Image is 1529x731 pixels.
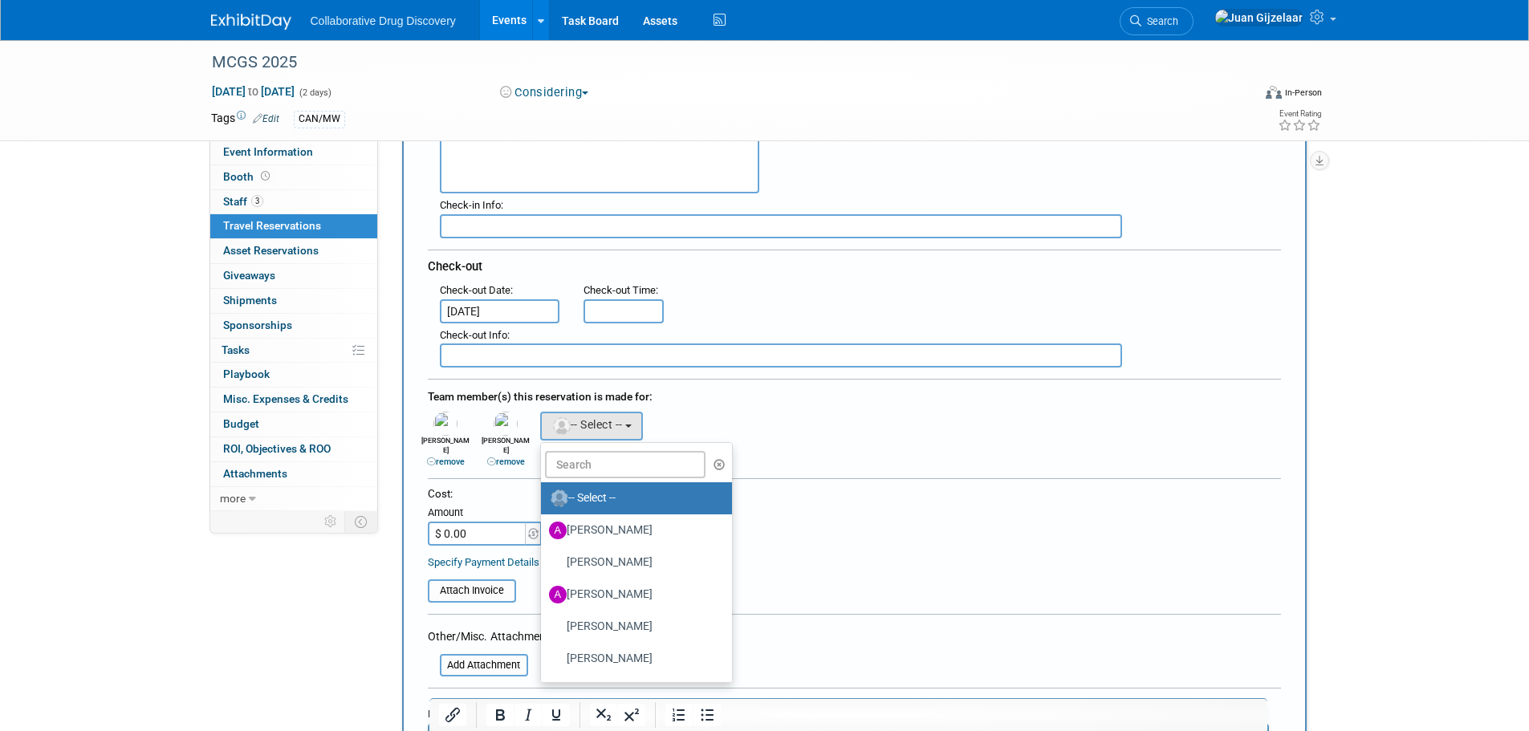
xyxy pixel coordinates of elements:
[298,87,331,98] span: (2 days)
[1278,110,1321,118] div: Event Rating
[428,382,1281,408] div: Team member(s) this reservation is made for:
[590,704,617,726] button: Subscript
[428,259,482,274] span: Check-out
[428,628,558,648] div: Other/Misc. Attachments:
[549,678,717,704] label: [PERSON_NAME]
[693,704,721,726] button: Bullet list
[427,457,465,467] a: remove
[211,110,279,128] td: Tags
[549,586,567,603] img: A.jpg
[439,704,466,726] button: Insert/edit link
[258,170,273,182] span: Booth not reserved yet
[487,457,525,467] a: remove
[210,462,377,486] a: Attachments
[618,704,645,726] button: Superscript
[211,14,291,30] img: ExhibitDay
[222,343,250,356] span: Tasks
[9,6,830,23] body: Rich Text Area. Press ALT-0 for help.
[223,294,277,307] span: Shipments
[311,14,456,27] span: Collaborative Drug Discovery
[344,511,377,532] td: Toggle Event Tabs
[223,467,287,480] span: Attachments
[584,284,656,296] span: Check-out Time
[1284,87,1322,99] div: In-Person
[549,550,717,575] label: [PERSON_NAME]
[223,368,270,380] span: Playbook
[220,492,246,505] span: more
[223,145,313,158] span: Event Information
[223,442,331,455] span: ROI, Objectives & ROO
[1214,9,1303,26] img: Juan Gijzelaar
[549,485,717,511] label: -- Select --
[210,239,377,263] a: Asset Reservations
[540,412,644,441] button: -- Select --
[223,219,321,232] span: Travel Reservations
[1266,86,1282,99] img: Format-Inperson.png
[246,85,261,98] span: to
[223,319,292,331] span: Sponsorships
[420,436,472,469] div: [PERSON_NAME]
[210,140,377,164] a: Event Information
[210,165,377,189] a: Booth
[210,363,377,387] a: Playbook
[549,582,717,607] label: [PERSON_NAME]
[223,244,319,257] span: Asset Reservations
[1120,7,1194,35] a: Search
[223,392,348,405] span: Misc. Expenses & Credits
[543,704,570,726] button: Underline
[210,388,377,412] a: Misc. Expenses & Credits
[210,437,377,461] a: ROI, Objectives & ROO
[211,84,295,99] span: [DATE] [DATE]
[428,700,1269,723] div: Reservation Notes/Details:
[428,506,544,522] div: Amount
[210,190,377,214] a: Staff3
[494,84,595,101] button: Considering
[551,489,568,507] img: Unassigned-User-Icon.png
[486,704,514,726] button: Bold
[210,487,377,511] a: more
[210,412,377,437] a: Budget
[545,451,706,478] input: Search
[549,614,717,640] label: [PERSON_NAME]
[514,704,542,726] button: Italic
[223,417,259,430] span: Budget
[440,199,501,211] span: Check-in Info
[549,646,717,672] label: [PERSON_NAME]
[1141,15,1178,27] span: Search
[251,195,263,207] span: 3
[210,339,377,363] a: Tasks
[223,170,273,183] span: Booth
[480,436,532,469] div: [PERSON_NAME]
[440,284,510,296] span: Check-out Date
[584,284,658,296] small: :
[206,48,1228,77] div: MCGS 2025
[549,522,567,539] img: A.jpg
[294,111,345,128] div: CAN/MW
[549,518,717,543] label: [PERSON_NAME]
[210,289,377,313] a: Shipments
[223,195,263,208] span: Staff
[210,264,377,288] a: Giveaways
[253,113,279,124] a: Edit
[440,329,510,341] small: :
[210,314,377,338] a: Sponsorships
[551,418,623,431] span: -- Select --
[665,704,693,726] button: Numbered list
[428,556,539,568] a: Specify Payment Details
[440,284,513,296] small: :
[223,269,275,282] span: Giveaways
[1157,83,1323,108] div: Event Format
[210,214,377,238] a: Travel Reservations
[317,511,345,532] td: Personalize Event Tab Strip
[428,486,1281,502] div: Cost:
[440,199,503,211] small: :
[440,329,507,341] span: Check-out Info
